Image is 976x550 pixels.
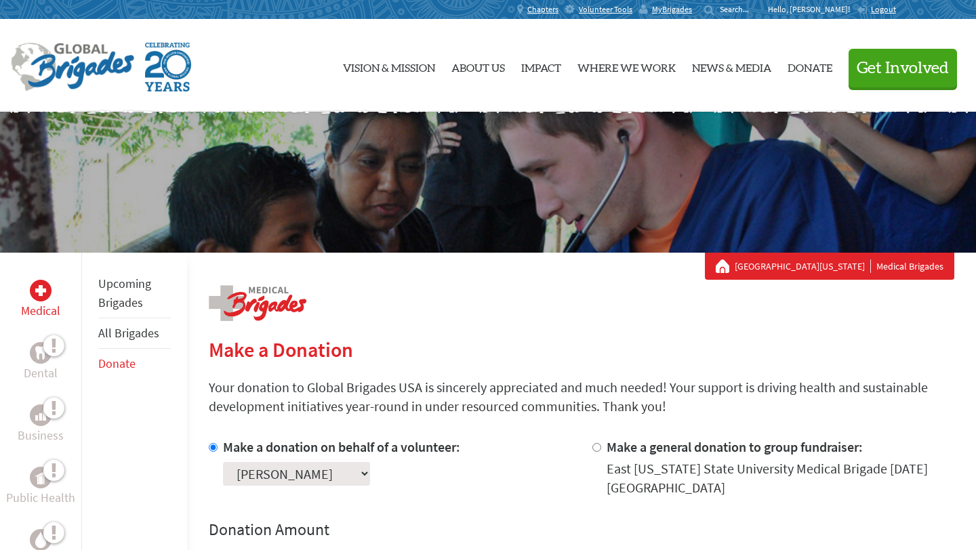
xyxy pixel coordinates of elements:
[30,342,52,364] div: Dental
[6,488,75,507] p: Public Health
[21,301,60,320] p: Medical
[209,285,306,321] img: logo-medical.png
[607,438,863,455] label: Make a general donation to group fundraiser:
[652,4,692,15] span: MyBrigades
[209,337,954,362] h2: Make a Donation
[209,378,954,416] p: Your donation to Global Brigades USA is sincerely appreciated and much needed! Your support is dr...
[720,4,758,14] input: Search...
[577,30,676,101] a: Where We Work
[98,269,171,318] li: Upcoming Brigades
[98,325,159,341] a: All Brigades
[871,4,896,14] span: Logout
[98,356,136,371] a: Donate
[21,280,60,320] a: MedicalMedical
[857,60,949,77] span: Get Involved
[35,471,46,484] img: Public Health
[35,285,46,296] img: Medical
[24,364,58,383] p: Dental
[98,318,171,349] li: All Brigades
[451,30,505,101] a: About Us
[30,404,52,426] div: Business
[18,404,64,445] a: BusinessBusiness
[607,459,954,497] div: East [US_STATE] State University Medical Brigade [DATE] [GEOGRAPHIC_DATA]
[24,342,58,383] a: DentalDental
[30,280,52,301] div: Medical
[30,467,52,488] div: Public Health
[11,43,134,91] img: Global Brigades Logo
[521,30,561,101] a: Impact
[98,349,171,379] li: Donate
[849,49,957,87] button: Get Involved
[145,43,191,91] img: Global Brigades Celebrating 20 Years
[6,467,75,507] a: Public HealthPublic Health
[857,4,896,15] a: Logout
[579,4,632,15] span: Volunteer Tools
[18,426,64,445] p: Business
[35,532,46,547] img: Water
[35,346,46,359] img: Dental
[768,4,857,15] p: Hello, [PERSON_NAME]!
[692,30,771,101] a: News & Media
[788,30,832,101] a: Donate
[343,30,435,101] a: Vision & Mission
[735,259,871,273] a: [GEOGRAPHIC_DATA][US_STATE]
[98,276,151,310] a: Upcoming Brigades
[35,410,46,421] img: Business
[223,438,460,455] label: Make a donation on behalf of a volunteer:
[527,4,558,15] span: Chapters
[716,259,943,273] div: Medical Brigades
[209,519,954,541] h4: Donation Amount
